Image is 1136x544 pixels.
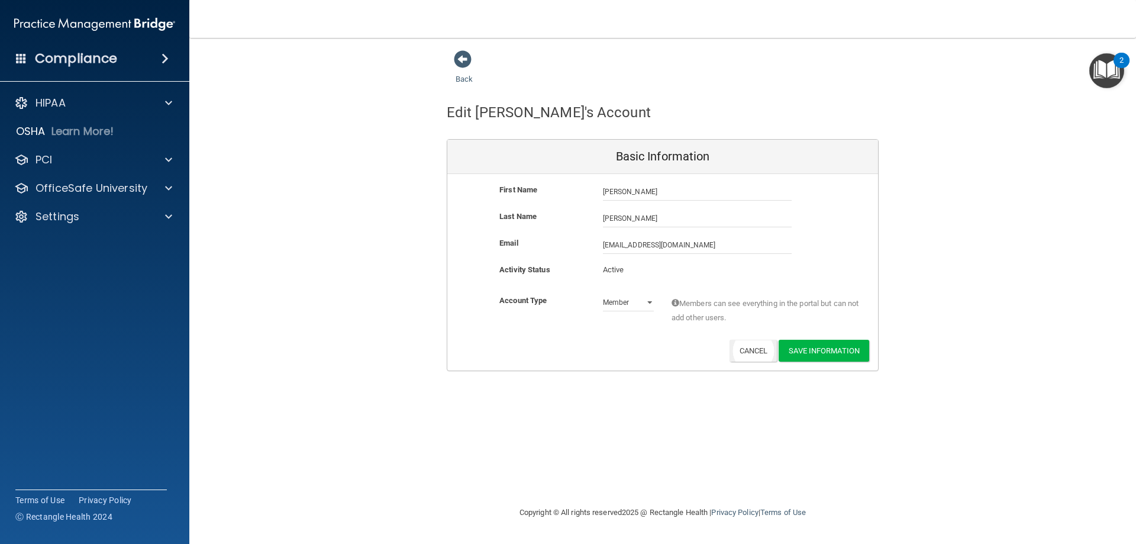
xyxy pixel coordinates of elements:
[35,210,79,224] p: Settings
[499,265,550,274] b: Activity Status
[672,297,860,325] span: Members can see everything in the portal but can not add other users.
[51,124,114,139] p: Learn More!
[35,181,147,195] p: OfficeSafe University
[603,263,654,277] p: Active
[16,124,46,139] p: OSHA
[447,494,879,532] div: Copyright © All rights reserved 2025 @ Rectangle Health | |
[14,181,172,195] a: OfficeSafe University
[447,140,878,174] div: Basic Information
[15,511,112,523] span: Ⓒ Rectangle Health 2024
[1119,60,1124,76] div: 2
[35,96,66,110] p: HIPAA
[760,508,806,517] a: Terms of Use
[499,212,537,221] b: Last Name
[779,340,869,362] button: Save Information
[499,296,547,305] b: Account Type
[14,12,175,36] img: PMB logo
[14,96,172,110] a: HIPAA
[730,340,777,362] button: Cancel
[35,153,52,167] p: PCI
[35,50,117,67] h4: Compliance
[1089,53,1124,88] button: Open Resource Center, 2 new notifications
[447,105,651,120] h4: Edit [PERSON_NAME]'s Account
[14,153,172,167] a: PCI
[79,494,132,506] a: Privacy Policy
[15,494,64,506] a: Terms of Use
[456,60,473,83] a: Back
[711,508,758,517] a: Privacy Policy
[499,185,537,194] b: First Name
[499,239,518,247] b: Email
[14,210,172,224] a: Settings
